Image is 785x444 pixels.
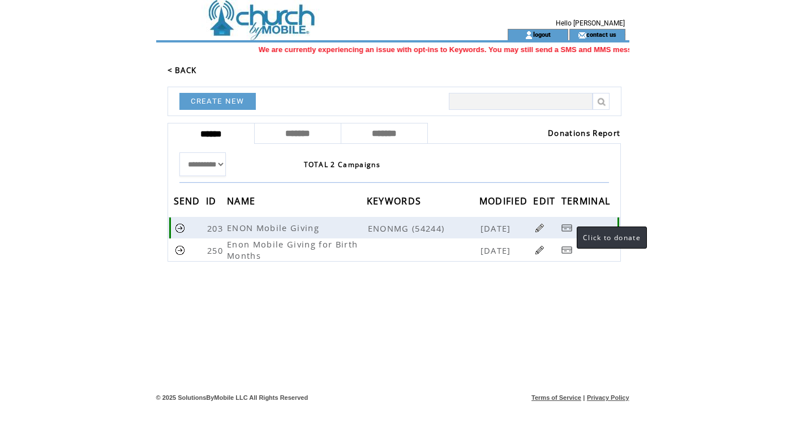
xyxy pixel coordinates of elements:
[586,31,616,38] a: contact us
[367,197,424,204] a: KEYWORDS
[367,192,424,213] span: KEYWORDS
[533,31,551,38] a: logout
[206,192,220,213] span: ID
[561,192,614,213] span: TERMINAL
[179,93,256,110] a: CREATE NEW
[156,45,629,54] marquee: We are currently experiencing an issue with opt-ins to Keywords. You may still send a SMS and MMS...
[531,394,581,401] a: Terms of Service
[207,245,226,256] span: 250
[206,197,220,204] a: ID
[481,245,514,256] span: [DATE]
[525,31,533,40] img: account_icon.gif
[479,192,531,213] span: MODIFIED
[207,223,226,234] span: 203
[583,233,641,242] span: Click to donate
[227,192,258,213] span: NAME
[227,197,258,204] a: NAME
[481,223,514,234] span: [DATE]
[533,192,558,213] span: EDIT
[156,394,308,401] span: © 2025 SolutionsByMobile LLC All Rights Reserved
[479,197,531,204] a: MODIFIED
[168,65,197,75] a: < BACK
[578,31,586,40] img: contact_us_icon.gif
[368,223,478,234] span: ENONMG (54244)
[227,238,358,261] span: Enon Mobile Giving for Birth Months
[227,222,322,233] span: ENON Mobile Giving
[304,160,381,169] span: TOTAL 2 Campaigns
[583,394,585,401] span: |
[174,192,203,213] span: SEND
[587,394,629,401] a: Privacy Policy
[556,19,625,27] span: Hello [PERSON_NAME]
[548,128,620,138] a: Donations Report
